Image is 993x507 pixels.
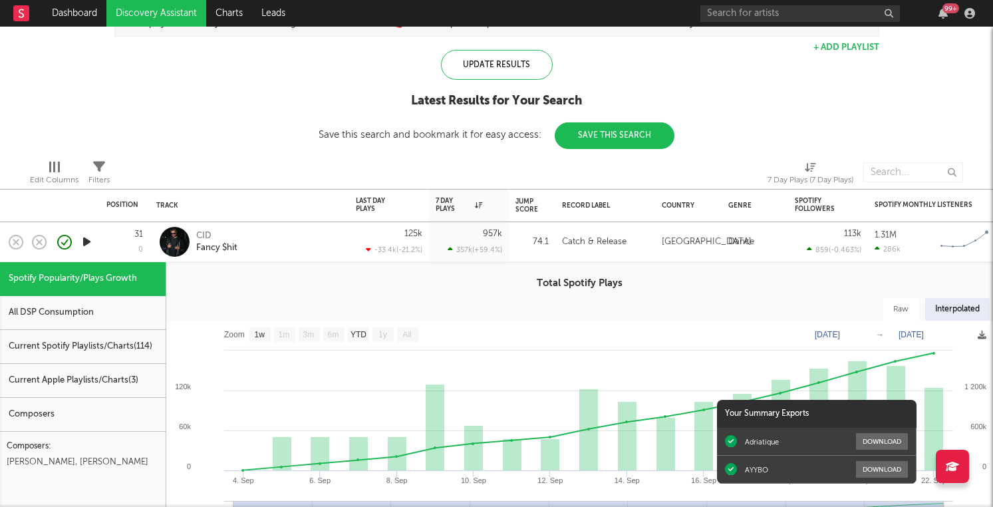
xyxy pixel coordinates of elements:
div: Track [156,202,336,210]
div: Dance [728,234,754,250]
input: 36 playlists currently selected, including Ibiza Summer Mix 2025 🍓 Best Of Tropical Deep House Mu... [130,9,879,36]
text: 600k [970,422,986,430]
text: 120k [175,383,191,391]
text: 6. Sep [309,476,331,484]
div: Genre [728,202,775,210]
div: 31 [134,230,143,239]
input: Search for artists [700,5,900,22]
div: Edit Columns [30,156,78,194]
text: 4. Sep [233,476,254,484]
div: [GEOGRAPHIC_DATA] [662,234,752,250]
div: Spotify Monthly Listeners [875,200,974,208]
div: Latest Results for Your Search [319,93,674,109]
text: 1 200k [964,383,987,391]
text: 0 [982,462,986,470]
text: 1w [255,330,265,339]
text: 22. Sep [921,476,946,484]
div: Filters [88,172,110,188]
text: [DATE] [815,330,840,339]
div: Spotify Followers [795,196,841,212]
div: 7 Day Plays [436,196,482,212]
text: 60k [179,422,191,430]
div: Composers: [7,438,159,454]
text: 3m [303,330,315,339]
div: Fancy $hit [196,242,237,254]
text: 1y [378,330,387,339]
button: Download [856,433,908,450]
text: 20. Sep [845,476,870,484]
div: 859 ( -0.463 % ) [807,246,861,254]
text: → [876,330,884,339]
text: All [402,330,411,339]
div: -33.4k ( -21.2 % ) [366,246,422,254]
text: 18. Sep [768,476,793,484]
div: Your Summary Exports [717,400,917,428]
button: Save This Search [555,122,674,149]
div: Interpolated [925,298,990,321]
div: Last Day Plays [356,196,402,212]
div: 957k [483,230,502,238]
div: 357k ( +59.4 % ) [448,246,502,254]
div: AYYBO [745,465,768,474]
div: Adriatique [745,437,779,446]
div: 7 Day Plays (7 Day Plays) [768,172,853,188]
div: Jump Score [515,198,538,214]
button: 99+ [938,8,948,19]
div: Country [662,202,708,210]
button: + Add Playlist [813,43,879,52]
div: 125k [404,230,422,238]
div: Update Results [441,50,553,80]
text: [DATE] [899,330,924,339]
div: Filters [88,156,110,194]
text: 0 [187,462,191,470]
text: YTD [351,330,366,339]
text: 1m [279,330,290,339]
div: 0 [138,246,143,254]
button: Download [856,461,908,478]
text: 14. Sep [615,476,640,484]
text: 6m [328,330,339,339]
div: 113k [844,230,861,238]
h3: Total Spotify Plays [166,275,993,291]
div: 286k [875,244,901,253]
text: 12. Sep [537,476,563,484]
a: CIDFancy $hit [196,230,237,254]
input: Search... [863,162,963,182]
div: Edit Columns [30,172,78,188]
div: Position [106,200,138,208]
div: Record Label [562,202,642,210]
div: Catch & Release [562,234,627,250]
div: 7 Day Plays (7 Day Plays) [768,156,853,194]
div: CID [196,230,237,242]
div: 1.31M [875,230,897,239]
div: Save this search and bookmark it for easy access: [319,130,674,140]
text: Zoom [224,330,245,339]
div: 99 + [942,3,959,13]
text: 8. Sep [386,476,408,484]
div: 74.1 [515,234,549,250]
text: 10. Sep [461,476,486,484]
div: Raw [883,298,919,321]
text: 16. Sep [691,476,716,484]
